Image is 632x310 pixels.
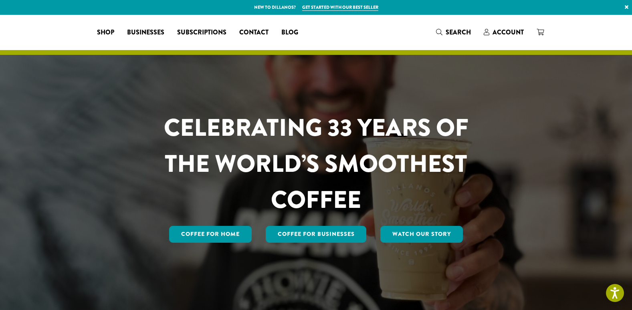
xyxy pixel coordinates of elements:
span: Account [493,28,524,37]
span: Shop [97,28,114,38]
span: Search [446,28,471,37]
a: Coffee For Businesses [266,226,367,243]
span: Subscriptions [177,28,226,38]
a: Get started with our best seller [302,4,378,11]
a: Search [430,26,477,39]
a: Shop [91,26,121,39]
span: Businesses [127,28,164,38]
span: Contact [239,28,269,38]
h1: CELEBRATING 33 YEARS OF THE WORLD’S SMOOTHEST COFFEE [140,110,492,218]
a: Coffee for Home [169,226,252,243]
span: Blog [281,28,298,38]
a: Watch Our Story [380,226,463,243]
